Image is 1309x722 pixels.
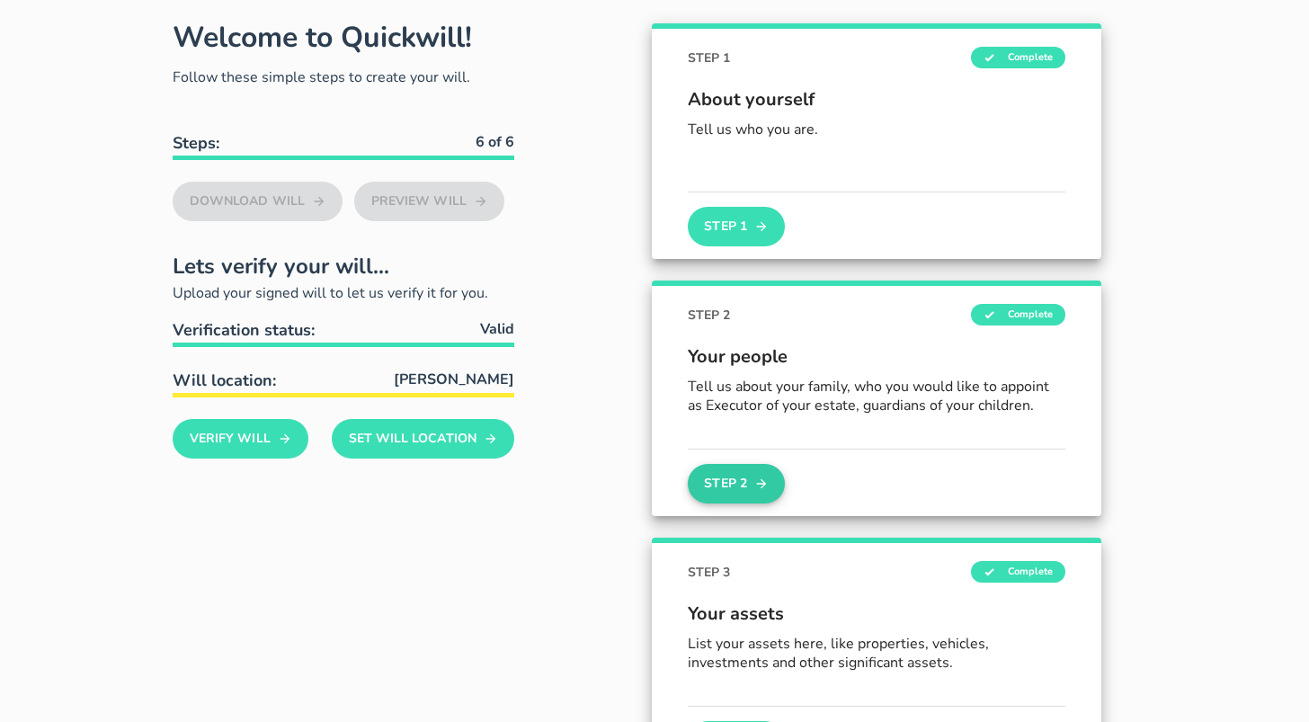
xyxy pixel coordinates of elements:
[173,182,343,221] button: Download Will
[688,207,785,246] button: Step 1
[173,282,514,304] p: Upload your signed will to let us verify it for you.
[173,319,315,341] span: Verification status:
[688,49,730,67] span: STEP 1
[971,561,1065,583] span: Complete
[688,378,1065,415] p: Tell us about your family, who you would like to appoint as Executor of your estate, guardians of...
[971,304,1065,325] span: Complete
[173,132,219,154] b: Steps:
[688,635,1065,673] p: List your assets here, like properties, vehicles, investments and other significant assets.
[688,601,1065,628] span: Your assets
[688,120,1065,139] p: Tell us who you are.
[173,250,514,282] h2: Lets verify your will...
[688,86,1065,113] span: About yourself
[480,318,514,340] span: Valid
[173,370,276,391] span: Will location:
[394,369,514,390] span: [PERSON_NAME]
[173,419,308,459] button: Verify Will
[332,419,514,459] button: Set Will Location
[476,132,514,152] b: 6 of 6
[688,343,1065,370] span: Your people
[688,306,730,325] span: STEP 2
[688,563,730,582] span: STEP 3
[688,464,785,504] button: Step 2
[173,67,514,88] p: Follow these simple steps to create your will.
[971,47,1065,68] span: Complete
[354,182,504,221] button: Preview Will
[173,18,472,57] h1: Welcome to Quickwill!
